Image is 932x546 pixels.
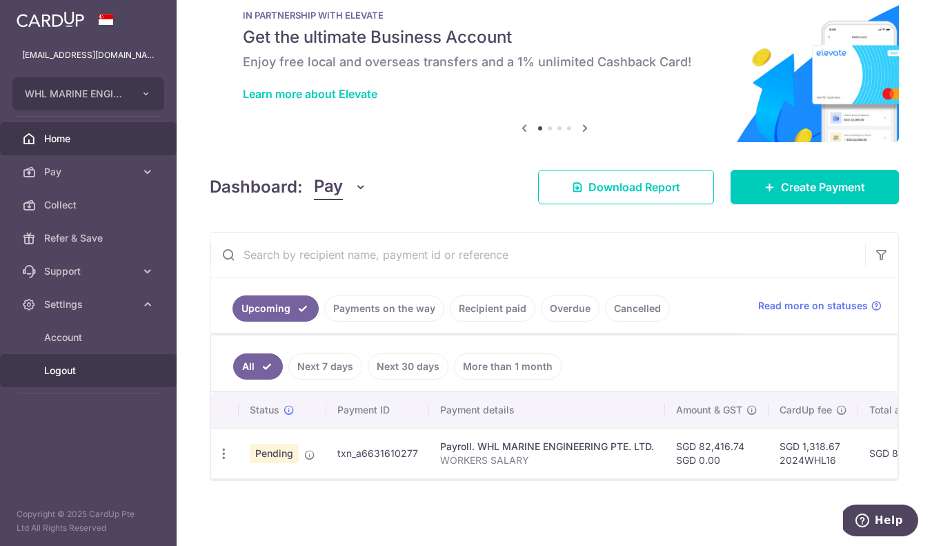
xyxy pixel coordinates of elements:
[25,87,127,101] span: WHL MARINE ENGINEERING PTE. LTD.
[44,298,135,311] span: Settings
[314,174,367,200] button: Pay
[758,299,868,313] span: Read more on statuses
[440,440,654,454] div: Payroll. WHL MARINE ENGINEERING PTE. LTD.
[454,353,562,380] a: More than 1 month
[541,295,599,322] a: Overdue
[250,403,279,417] span: Status
[210,233,865,277] input: Search by recipient name, payment id or reference
[869,403,915,417] span: Total amt.
[243,87,377,101] a: Learn more about Elevate
[368,353,448,380] a: Next 30 days
[233,353,283,380] a: All
[326,428,429,478] td: txn_a6631610277
[665,428,769,478] td: SGD 82,416.74 SGD 0.00
[243,26,866,48] h5: Get the ultimate Business Account
[731,170,899,204] a: Create Payment
[12,77,164,110] button: WHL MARINE ENGINEERING PTE. LTD.
[605,295,670,322] a: Cancelled
[781,179,865,195] span: Create Payment
[588,179,680,195] span: Download Report
[538,170,714,204] a: Download Report
[44,132,135,146] span: Home
[44,364,135,378] span: Logout
[288,353,362,380] a: Next 7 days
[769,428,858,478] td: SGD 1,318.67 2024WHL16
[232,295,319,322] a: Upcoming
[210,175,303,199] h4: Dashboard:
[22,48,155,62] p: [EMAIL_ADDRESS][DOMAIN_NAME]
[17,11,84,28] img: CardUp
[780,403,832,417] span: CardUp fee
[250,444,299,463] span: Pending
[44,165,135,179] span: Pay
[758,299,882,313] a: Read more on statuses
[326,392,429,428] th: Payment ID
[440,454,654,467] p: WORKERS SALARY
[44,264,135,278] span: Support
[450,295,535,322] a: Recipient paid
[44,198,135,212] span: Collect
[843,505,918,539] iframe: Opens a widget where you can find more information
[44,231,135,245] span: Refer & Save
[44,331,135,344] span: Account
[429,392,665,428] th: Payment details
[676,403,742,417] span: Amount & GST
[324,295,444,322] a: Payments on the way
[243,54,866,70] h6: Enjoy free local and overseas transfers and a 1% unlimited Cashback Card!
[243,10,866,21] p: IN PARTNERSHIP WITH ELEVATE
[314,174,343,200] span: Pay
